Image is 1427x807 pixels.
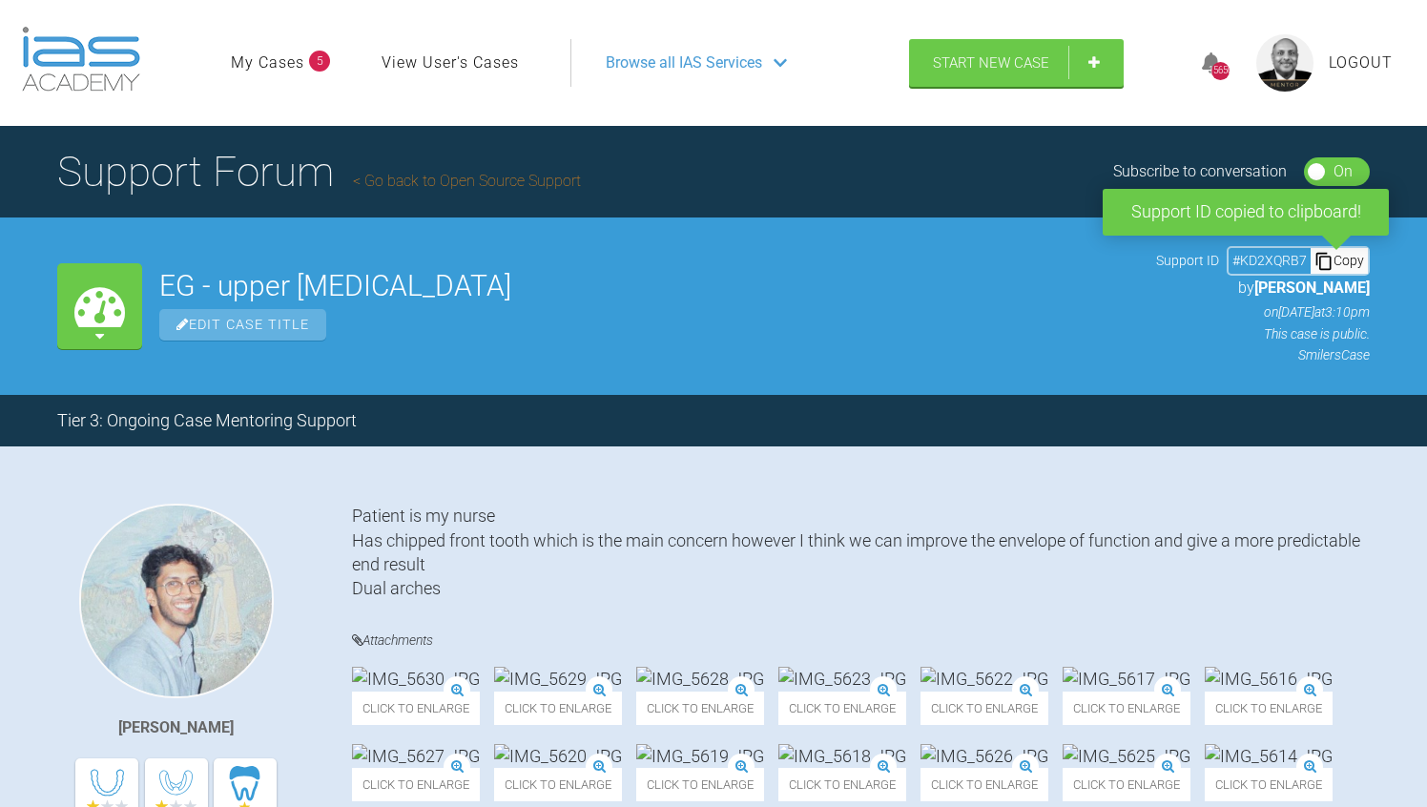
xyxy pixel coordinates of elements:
h2: EG - upper [MEDICAL_DATA] [159,272,1139,300]
img: IMG_5618.JPG [778,744,906,768]
h4: Attachments [352,629,1370,652]
span: Click to enlarge [352,692,480,725]
h1: Support Forum [57,138,581,205]
span: Edit Case Title [159,309,326,341]
img: IMG_5626.JPG [920,744,1048,768]
span: Browse all IAS Services [606,51,762,75]
span: Click to enlarge [1205,692,1333,725]
p: Smilers Case [1156,344,1370,365]
div: 15650 [1211,62,1230,80]
span: Click to enlarge [778,692,906,725]
span: Click to enlarge [494,768,622,801]
img: IMG_5628.JPG [636,667,764,691]
div: Support ID copied to clipboard! [1103,189,1389,236]
span: Click to enlarge [920,768,1048,801]
img: IMG_5625.JPG [1063,744,1190,768]
span: Click to enlarge [920,692,1048,725]
img: IMG_5629.JPG [494,667,622,691]
div: Subscribe to conversation [1113,159,1287,184]
span: Start New Case [933,54,1049,72]
div: # KD2XQRB7 [1229,250,1311,271]
span: Click to enlarge [1063,768,1190,801]
img: logo-light.3e3ef733.png [22,27,140,92]
span: Click to enlarge [1063,692,1190,725]
img: IMG_5627.JPG [352,744,480,768]
img: IMG_5622.JPG [920,667,1048,691]
img: IMG_5619.JPG [636,744,764,768]
img: IMG_5614.JPG [1205,744,1333,768]
span: Click to enlarge [778,768,906,801]
span: Click to enlarge [1205,768,1333,801]
img: IMG_5630.JPG [352,667,480,691]
a: Go back to Open Source Support [353,172,581,190]
a: My Cases [231,51,304,75]
div: Tier 3: Ongoing Case Mentoring Support [57,407,357,435]
a: View User's Cases [382,51,519,75]
a: Logout [1329,51,1393,75]
span: Click to enlarge [352,768,480,801]
img: IMG_5620.JPG [494,744,622,768]
span: [PERSON_NAME] [1254,279,1370,297]
a: Start New Case [909,39,1124,87]
p: on [DATE] at 3:10pm [1156,301,1370,322]
span: Click to enlarge [636,692,764,725]
span: Click to enlarge [636,768,764,801]
p: This case is public. [1156,323,1370,344]
img: IMG_5623.JPG [778,667,906,691]
span: 5 [309,51,330,72]
p: by [1156,276,1370,300]
span: Click to enlarge [494,692,622,725]
img: Sai Mehta [79,504,274,698]
div: [PERSON_NAME] [118,715,234,740]
div: Copy [1311,248,1368,273]
div: On [1334,159,1353,184]
div: Patient is my nurse Has chipped front tooth which is the main concern however I think we can impr... [352,504,1370,600]
span: Support ID [1156,250,1219,271]
img: IMG_5617.JPG [1063,667,1190,691]
img: IMG_5616.JPG [1205,667,1333,691]
img: profile.png [1256,34,1313,92]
